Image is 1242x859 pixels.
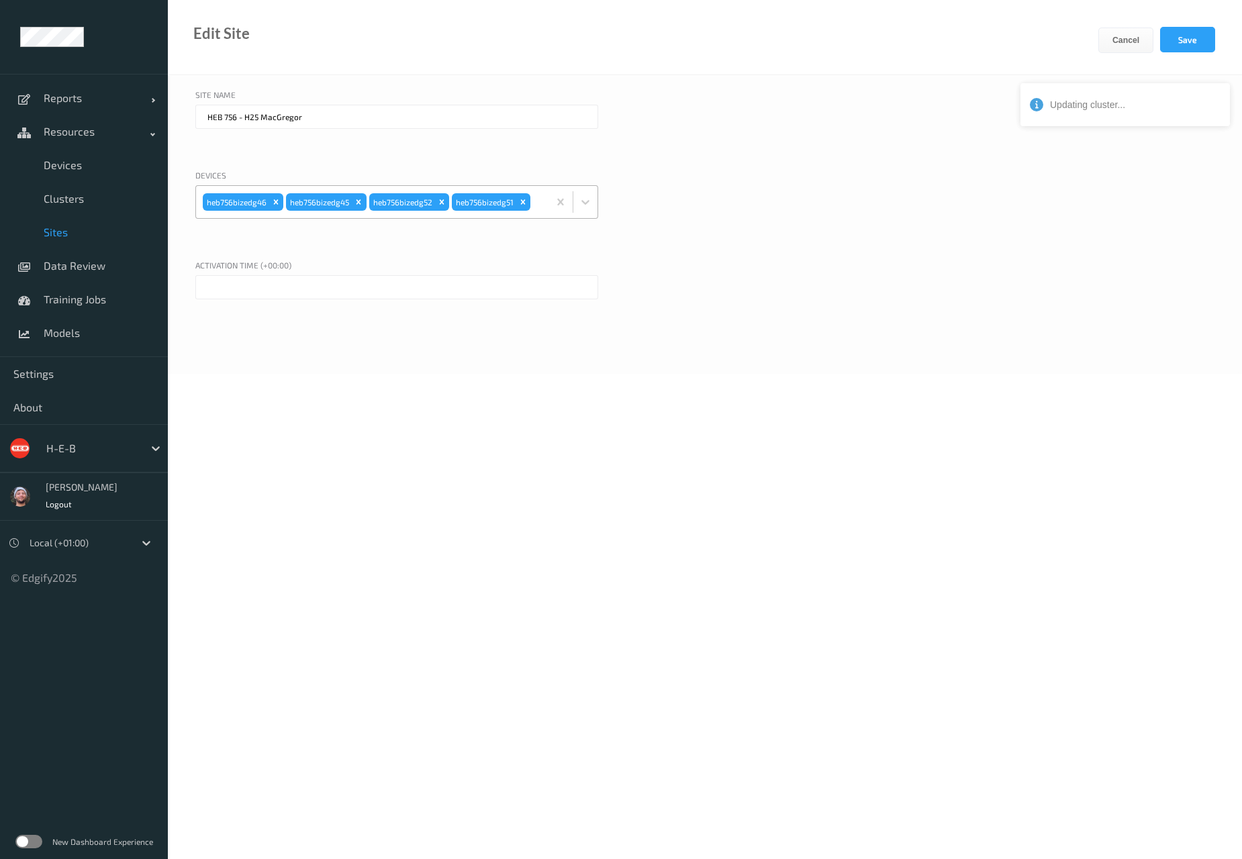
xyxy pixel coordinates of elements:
button: Save [1160,27,1215,52]
div: Site Name [195,89,598,105]
div: Updating cluster... [1050,98,1221,111]
div: Remove heb756bizedg45 [351,193,366,211]
div: heb756bizedg51 [452,193,516,211]
div: heb756bizedg45 [286,193,351,211]
div: Devices [195,169,598,185]
div: heb756bizedg52 [369,193,434,211]
div: Edit Site [193,27,250,40]
div: heb756bizedg46 [203,193,269,211]
div: Remove heb756bizedg52 [434,193,449,211]
div: Activation time (+00:00) [195,259,1214,275]
button: Cancel [1098,28,1153,53]
div: Remove heb756bizedg46 [269,193,283,211]
div: Remove heb756bizedg51 [516,193,530,211]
